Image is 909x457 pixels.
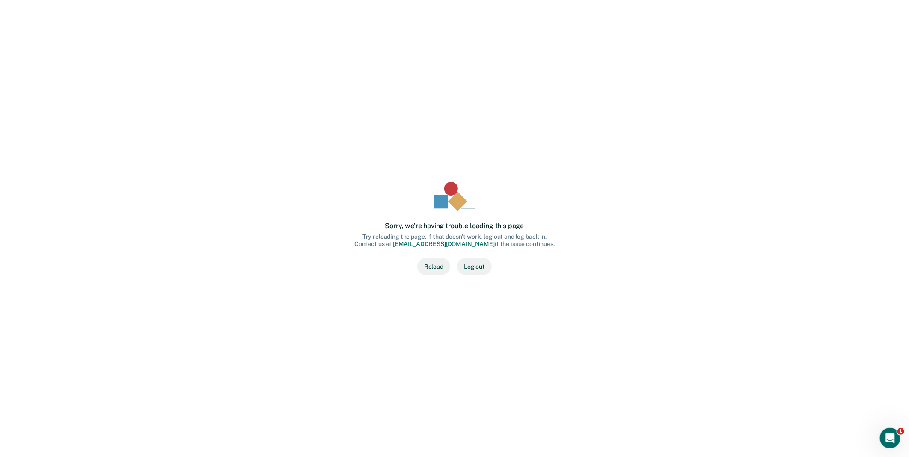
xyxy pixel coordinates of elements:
[880,428,900,448] iframe: Intercom live chat
[897,428,904,435] span: 1
[417,258,450,275] button: Reload
[457,258,492,275] button: Log out
[354,233,555,248] div: Try reloading the page. If that doesn’t work, log out and log back in. Contact us at if the issue...
[385,222,524,230] div: Sorry, we’re having trouble loading this page
[393,240,495,247] a: [EMAIL_ADDRESS][DOMAIN_NAME]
